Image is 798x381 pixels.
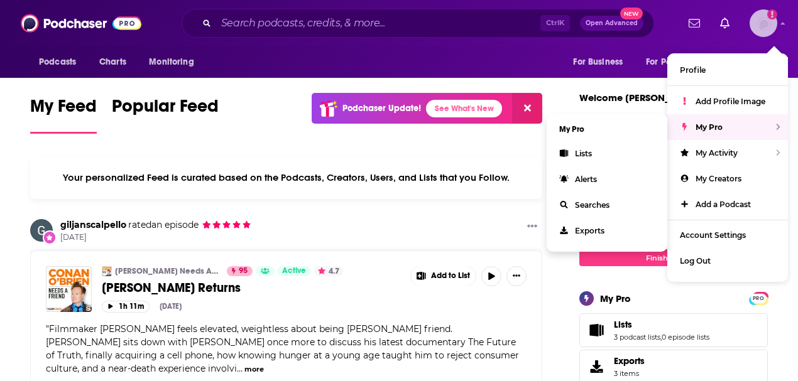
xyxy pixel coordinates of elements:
span: PRO [751,294,766,303]
div: Search podcasts, credits, & more... [182,9,654,38]
ul: Show profile menu [667,53,788,282]
span: [DATE] [60,232,251,243]
span: For Business [573,53,623,71]
span: Logged in as vjacobi [750,9,777,37]
button: 4.7 [314,266,343,276]
a: Finish My Top 8 [579,249,768,266]
div: [DATE] [160,302,182,311]
span: giljanscalpello's Rating: 5 out of 5 [202,220,251,230]
a: Lists [584,321,609,339]
span: Filmmaker [PERSON_NAME] feels elevated, weightless about being [PERSON_NAME] friend. [PERSON_NAME... [46,323,519,374]
button: open menu [638,50,724,74]
a: Popular Feed [112,95,219,134]
div: My Pro [600,292,631,304]
button: Show More Button [506,266,527,286]
a: [PERSON_NAME] Needs A Friend [115,266,219,276]
div: Your personalized Feed is curated based on the Podcasts, Creators, Users, and Lists that you Follow. [30,156,542,199]
span: Lists [614,319,632,330]
a: Show notifications dropdown [684,13,705,34]
input: Search podcasts, credits, & more... [216,13,540,33]
img: User Profile [750,9,777,37]
button: open menu [722,50,768,74]
p: Podchaser Update! [342,103,421,114]
button: open menu [140,50,210,74]
span: Active [282,265,306,277]
span: Open Advanced [586,20,638,26]
span: an episode [126,219,199,230]
a: Active [277,266,311,276]
span: Add to List [431,271,470,281]
a: PRO [751,293,766,303]
span: ... [237,363,243,374]
a: 3 podcast lists [614,333,660,341]
span: Podcasts [39,53,76,71]
svg: Add a profile image [767,9,777,19]
img: Werner Herzog Returns [46,266,92,312]
button: Open AdvancedNew [580,16,643,31]
span: For Podcasters [646,53,706,71]
span: My Feed [30,95,97,124]
button: Show profile menu [750,9,777,37]
span: " [46,323,519,374]
span: Add a Podcast [696,200,751,209]
a: 95 [227,266,253,276]
span: Profile [680,65,706,75]
button: more [244,364,264,375]
span: Exports [614,355,645,367]
a: Profile [667,57,788,83]
a: Account Settings [667,222,788,248]
span: rated [128,219,151,230]
button: 1h 11m [102,301,150,313]
button: open menu [564,50,638,74]
span: [PERSON_NAME] Returns [102,280,241,296]
span: Popular Feed [112,95,219,124]
a: Charts [91,50,134,74]
span: My Pro [696,122,723,132]
img: Podchaser - Follow, Share and Rate Podcasts [21,11,141,35]
span: 3 items [614,369,645,378]
button: Show More Button [411,266,476,286]
button: open menu [30,50,92,74]
a: Welcome [PERSON_NAME]! [579,92,704,104]
a: Lists [614,319,709,330]
a: See What's New [426,100,502,117]
a: 0 episode lists [662,333,709,341]
a: Add a Podcast [667,191,788,217]
a: Add Profile Image [667,89,788,114]
span: My Activity [696,148,738,158]
img: giljanscalpello [30,219,53,242]
span: Account Settings [680,230,746,240]
span: Ctrl K [540,15,570,31]
span: Add Profile Image [696,97,765,106]
a: giljanscalpello [60,219,126,230]
span: Exports [584,358,609,375]
span: Monitoring [149,53,194,71]
span: Log Out [680,256,711,266]
a: My Creators [667,166,788,191]
span: Lists [579,313,768,347]
span: My Creators [696,174,741,183]
span: 95 [239,265,248,277]
a: My Feed [30,95,97,134]
span: , [660,333,662,341]
div: New Rating [43,230,57,244]
span: Charts [99,53,126,71]
span: New [620,8,643,19]
a: [PERSON_NAME] Returns [102,280,401,296]
button: Show More Button [522,219,542,235]
img: Conan O’Brien Needs A Friend [102,266,112,276]
a: Show notifications dropdown [715,13,735,34]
